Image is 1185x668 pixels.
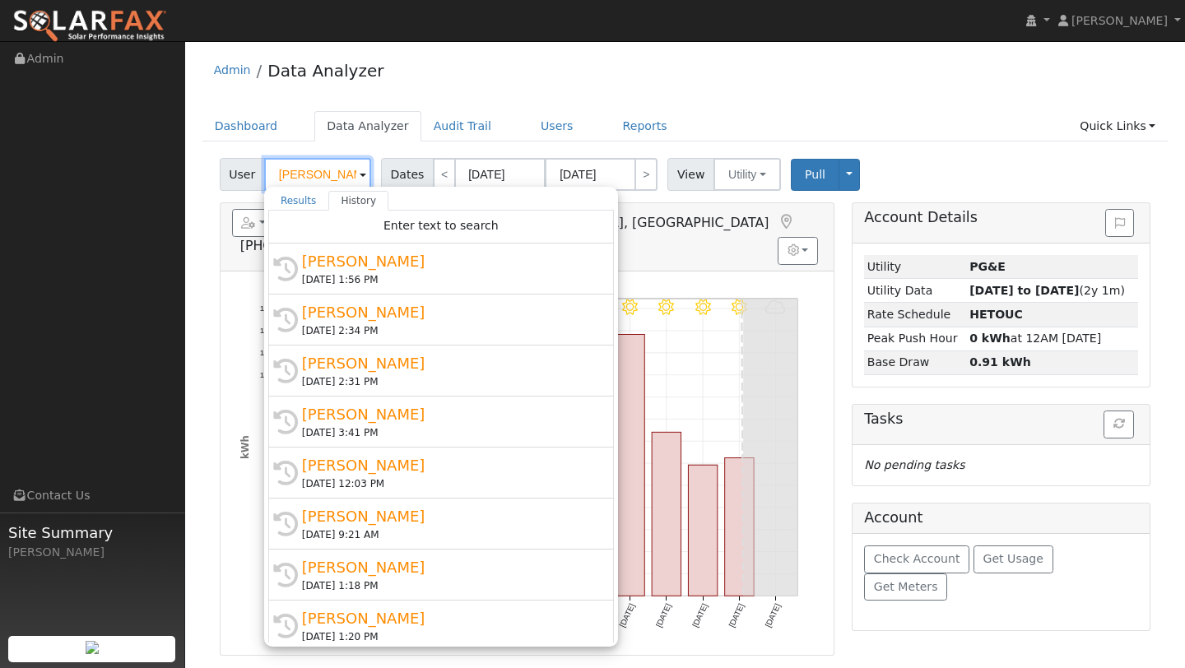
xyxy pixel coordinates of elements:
[618,602,637,629] text: [DATE]
[383,219,499,232] span: Enter text to search
[969,332,1011,345] strong: 0 kWh
[214,63,251,77] a: Admin
[273,359,298,383] i: History
[381,158,434,191] span: Dates
[634,158,658,191] a: >
[1071,14,1168,27] span: [PERSON_NAME]
[302,454,595,476] div: [PERSON_NAME]
[273,614,298,638] i: History
[259,326,273,335] text: 120
[1067,111,1168,141] a: Quick Links
[12,9,167,44] img: SolarFax
[302,556,595,578] div: [PERSON_NAME]
[969,260,1006,273] strong: ID: 17168465, authorized: 08/12/25
[273,512,298,536] i: History
[689,465,718,596] rect: onclick=""
[764,602,783,629] text: [DATE]
[273,410,298,434] i: History
[1105,209,1134,237] button: Issue History
[8,522,176,544] span: Site Summary
[302,272,595,287] div: [DATE] 1:56 PM
[239,435,250,459] text: kWh
[969,284,1125,297] span: (2y 1m)
[791,159,839,191] button: Pull
[302,505,595,527] div: [PERSON_NAME]
[969,355,1031,369] strong: 0.91 kWh
[202,111,290,141] a: Dashboard
[1104,411,1134,438] button: Refresh
[267,61,383,81] a: Data Analyzer
[659,299,675,315] i: 8/09 - Clear
[302,323,595,338] div: [DATE] 2:34 PM
[874,552,960,565] span: Check Account
[302,607,595,629] div: [PERSON_NAME]
[864,509,922,526] h5: Account
[240,238,360,253] span: [PHONE_NUMBER]
[264,158,371,191] input: Select a User
[713,158,781,191] button: Utility
[302,425,595,440] div: [DATE] 3:41 PM
[302,250,595,272] div: [PERSON_NAME]
[328,191,388,211] a: History
[487,215,769,230] span: [GEOGRAPHIC_DATA], [GEOGRAPHIC_DATA]
[864,573,947,601] button: Get Meters
[864,279,966,303] td: Utility Data
[273,257,298,281] i: History
[302,352,595,374] div: [PERSON_NAME]
[273,563,298,587] i: History
[654,602,673,629] text: [DATE]
[421,111,504,141] a: Audit Trail
[974,545,1053,573] button: Get Usage
[302,578,595,593] div: [DATE] 1:18 PM
[777,214,795,230] a: Map
[667,158,714,191] span: View
[874,580,938,593] span: Get Meters
[259,348,273,357] text: 110
[727,602,746,629] text: [DATE]
[611,111,680,141] a: Reports
[622,299,638,315] i: 8/08 - Clear
[302,476,595,491] div: [DATE] 12:03 PM
[273,461,298,485] i: History
[302,301,595,323] div: [PERSON_NAME]
[969,284,1079,297] strong: [DATE] to [DATE]
[690,602,709,629] text: [DATE]
[302,629,595,644] div: [DATE] 1:20 PM
[220,158,265,191] span: User
[273,308,298,332] i: History
[864,458,964,471] i: No pending tasks
[259,304,273,313] text: 130
[8,544,176,561] div: [PERSON_NAME]
[259,370,273,379] text: 100
[864,327,966,350] td: Peak Push Hour
[86,641,99,654] img: retrieve
[805,168,825,181] span: Pull
[695,299,711,315] i: 8/10 - Clear
[864,411,1138,428] h5: Tasks
[302,403,595,425] div: [PERSON_NAME]
[864,545,969,573] button: Check Account
[268,191,329,211] a: Results
[969,308,1023,321] strong: G
[864,350,966,374] td: Base Draw
[967,327,1139,350] td: at 12AM [DATE]
[302,374,595,389] div: [DATE] 2:31 PM
[314,111,421,141] a: Data Analyzer
[652,432,681,596] rect: onclick=""
[616,334,644,596] rect: onclick=""
[302,527,595,542] div: [DATE] 9:21 AM
[433,158,456,191] a: <
[864,303,966,327] td: Rate Schedule
[528,111,586,141] a: Users
[732,299,747,315] i: 8/11 - Clear
[725,458,754,596] rect: onclick=""
[864,255,966,279] td: Utility
[864,209,1138,226] h5: Account Details
[983,552,1043,565] span: Get Usage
